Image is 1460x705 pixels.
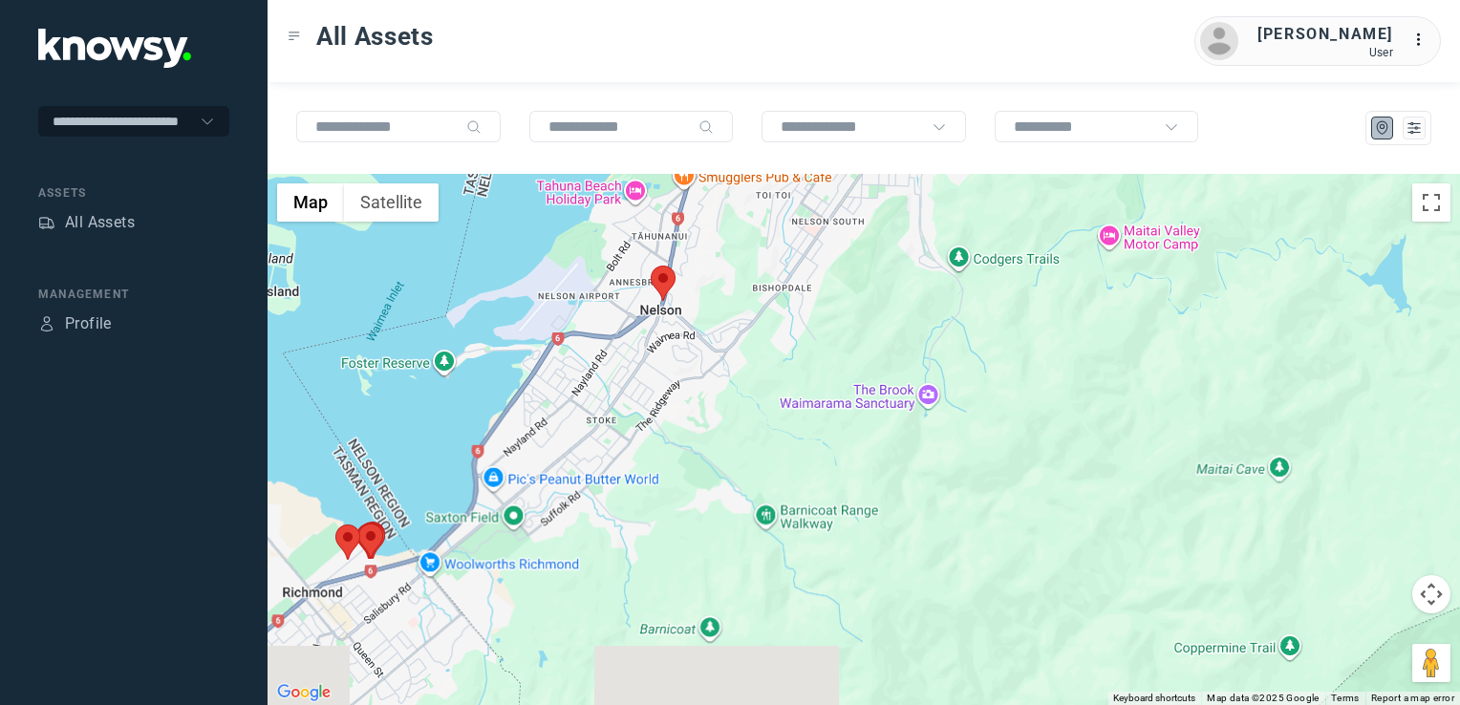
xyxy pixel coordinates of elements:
[38,312,112,335] a: ProfileProfile
[1412,575,1450,613] button: Map camera controls
[38,184,229,202] div: Assets
[65,312,112,335] div: Profile
[272,680,335,705] img: Google
[38,214,55,231] div: Assets
[277,183,344,222] button: Show street map
[698,119,714,135] div: Search
[344,183,439,222] button: Show satellite imagery
[1412,183,1450,222] button: Toggle fullscreen view
[1413,32,1432,47] tspan: ...
[1113,692,1195,705] button: Keyboard shortcuts
[38,286,229,303] div: Management
[38,211,135,234] a: AssetsAll Assets
[1374,119,1391,137] div: Map
[1331,693,1360,703] a: Terms (opens in new tab)
[38,29,191,68] img: Application Logo
[1412,29,1435,54] div: :
[1200,22,1238,60] img: avatar.png
[1406,119,1423,137] div: List
[1257,23,1393,46] div: [PERSON_NAME]
[1412,29,1435,52] div: :
[316,19,434,53] span: All Assets
[1207,693,1319,703] span: Map data ©2025 Google
[288,30,301,43] div: Toggle Menu
[38,315,55,332] div: Profile
[1257,46,1393,59] div: User
[466,119,482,135] div: Search
[272,680,335,705] a: Open this area in Google Maps (opens a new window)
[1412,644,1450,682] button: Drag Pegman onto the map to open Street View
[1371,693,1454,703] a: Report a map error
[65,211,135,234] div: All Assets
